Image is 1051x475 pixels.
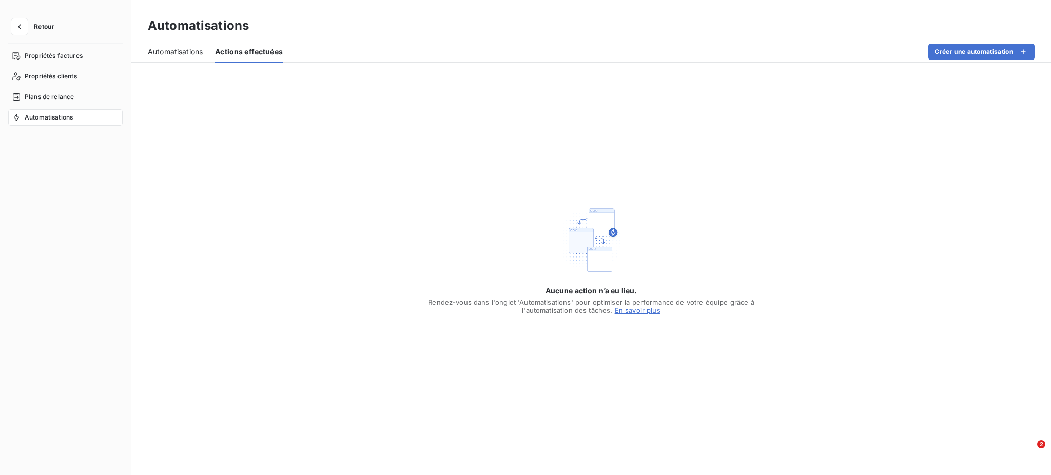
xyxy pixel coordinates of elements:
[1037,440,1045,448] span: 2
[615,306,660,314] a: En savoir plus
[215,47,283,57] span: Actions effectuées
[8,68,123,85] a: Propriétés clients
[25,72,77,81] span: Propriétés clients
[148,47,203,57] span: Automatisations
[1016,440,1041,465] iframe: Intercom live chat
[558,207,624,273] img: Empty state
[546,286,637,296] span: Aucune action n’a eu lieu.
[8,48,123,64] a: Propriétés factures
[8,109,123,126] a: Automatisations
[25,92,74,102] span: Plans de relance
[8,18,63,35] button: Retour
[428,298,754,314] span: Rendez-vous dans l'onglet 'Automatisations' pour optimiser la performance de votre équipe grâce à...
[34,24,54,30] span: Retour
[25,113,73,122] span: Automatisations
[8,89,123,105] a: Plans de relance
[148,16,249,35] h3: Automatisations
[928,44,1035,60] button: Créer une automatisation
[25,51,83,61] span: Propriétés factures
